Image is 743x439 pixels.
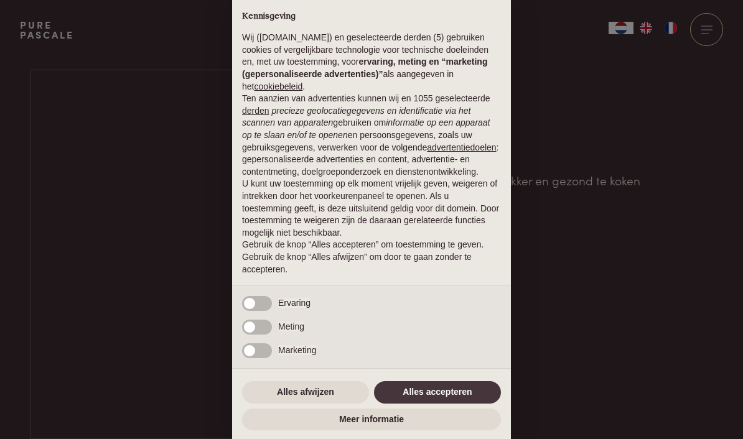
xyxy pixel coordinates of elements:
[278,321,304,331] span: Meting
[278,298,311,308] span: Ervaring
[242,105,269,118] button: derden
[242,178,501,239] p: U kunt uw toestemming op elk moment vrijelijk geven, weigeren of intrekken door het voorkeurenpan...
[242,381,369,404] button: Alles afwijzen
[242,32,501,93] p: Wij ([DOMAIN_NAME]) en geselecteerde derden (5) gebruiken cookies of vergelijkbare technologie vo...
[278,345,316,355] span: Marketing
[242,106,470,128] em: precieze geolocatiegegevens en identificatie via het scannen van apparaten
[254,81,302,91] a: cookiebeleid
[242,239,501,275] p: Gebruik de knop “Alles accepteren” om toestemming te geven. Gebruik de knop “Alles afwijzen” om d...
[242,11,501,22] h2: Kennisgeving
[374,381,501,404] button: Alles accepteren
[427,142,496,154] button: advertentiedoelen
[242,57,487,79] strong: ervaring, meting en “marketing (gepersonaliseerde advertenties)”
[242,118,490,140] em: informatie op een apparaat op te slaan en/of te openen
[242,409,501,431] button: Meer informatie
[242,93,501,178] p: Ten aanzien van advertenties kunnen wij en 1055 geselecteerde gebruiken om en persoonsgegevens, z...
